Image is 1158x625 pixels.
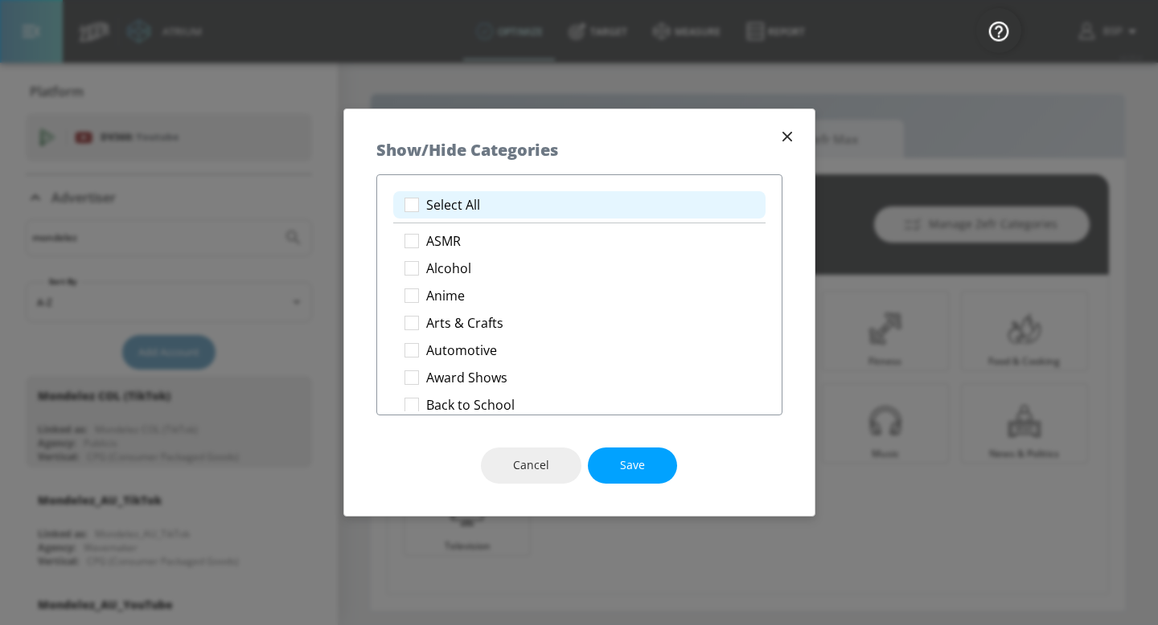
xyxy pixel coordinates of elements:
p: Alcohol [426,260,471,277]
button: Open Resource Center [976,8,1021,53]
p: Anime [426,288,465,304]
span: Cancel [513,455,549,476]
button: Save [588,447,677,484]
p: Arts & Crafts [426,315,503,332]
h5: Show/Hide Categories [376,141,558,158]
p: Select All [426,197,480,214]
p: Back to School [426,397,515,414]
button: Cancel [481,447,581,484]
p: ASMR [426,233,461,250]
p: Award Shows [426,370,507,386]
p: Automotive [426,342,497,359]
span: Save [620,455,645,476]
